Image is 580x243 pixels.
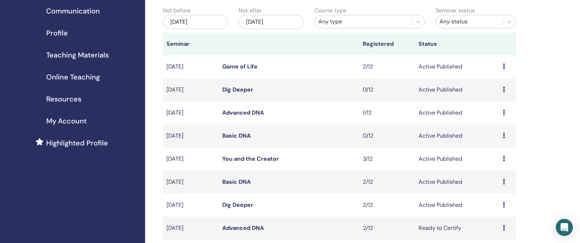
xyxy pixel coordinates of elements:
a: Basic DNA [222,178,251,186]
label: Course type [314,6,346,15]
td: 2/12 [359,194,415,217]
td: 2/12 [359,171,415,194]
td: Ready to Certify [415,217,499,240]
label: Seminar status [436,6,475,15]
td: Active Published [415,55,499,78]
span: My Account [46,116,87,126]
td: Active Published [415,101,499,125]
td: Active Published [415,148,499,171]
div: Any type [318,17,408,26]
span: Highlighted Profile [46,138,108,148]
td: [DATE] [163,148,219,171]
td: [DATE] [163,78,219,101]
div: [DATE] [239,15,304,29]
span: Profile [46,28,68,38]
td: 0/12 [359,125,415,148]
label: Not after [239,6,262,15]
td: Active Published [415,194,499,217]
td: 3/12 [359,148,415,171]
label: Not before [163,6,191,15]
td: [DATE] [163,55,219,78]
td: [DATE] [163,125,219,148]
span: Communication [46,6,100,16]
td: [DATE] [163,171,219,194]
div: Open Intercom Messenger [556,219,573,236]
td: Active Published [415,171,499,194]
td: 0/12 [359,78,415,101]
td: [DATE] [163,194,219,217]
td: Active Published [415,78,499,101]
a: Advanced DNA [222,109,264,116]
span: Teaching Materials [46,50,109,60]
th: Status [415,33,499,55]
a: Advanced DNA [222,224,264,232]
span: Resources [46,94,81,104]
a: Basic DNA [222,132,251,139]
td: 2/12 [359,55,415,78]
td: [DATE] [163,101,219,125]
td: [DATE] [163,217,219,240]
div: Any status [440,17,499,26]
a: Game of Life [222,63,257,70]
div: [DATE] [163,15,228,29]
a: You and the Creator [222,155,279,162]
td: 2/12 [359,217,415,240]
a: Dig Deeper [222,201,253,209]
td: 1/12 [359,101,415,125]
td: Active Published [415,125,499,148]
a: Dig Deeper [222,86,253,93]
th: Registered [359,33,415,55]
span: Online Teaching [46,72,100,82]
th: Seminar [163,33,219,55]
